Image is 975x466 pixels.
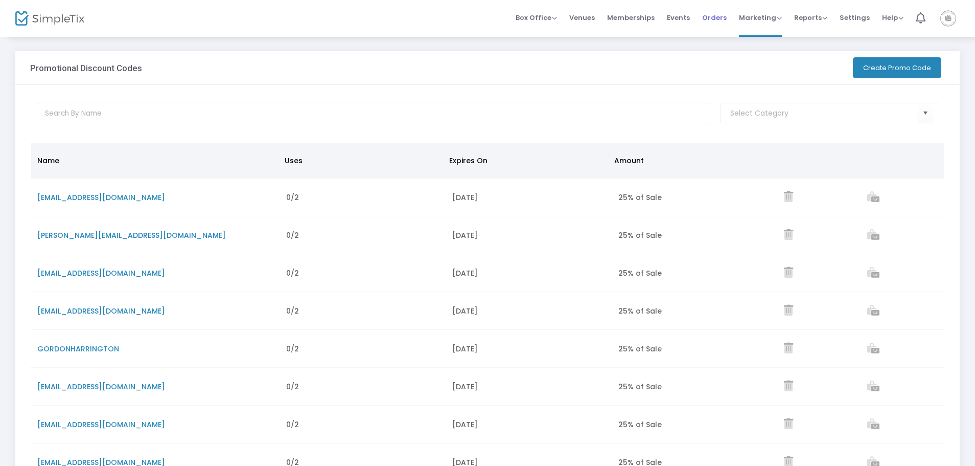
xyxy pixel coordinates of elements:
div: [DATE] [452,419,606,430]
h3: Promotional Discount Codes [30,63,142,73]
span: Venues [569,5,595,31]
span: Help [882,13,903,23]
div: [DATE] [452,192,606,203]
span: 25% of Sale [618,382,662,392]
span: 0/2 [286,192,299,203]
span: Marketing [739,13,782,23]
span: Uses [285,156,303,166]
div: [DATE] [452,306,606,316]
span: 25% of Sale [618,344,662,354]
button: Create Promo Code [853,57,941,78]
span: [EMAIL_ADDRESS][DOMAIN_NAME] [37,419,165,430]
span: 0/2 [286,344,299,354]
a: View list of orders which used this promo code. [867,193,879,203]
span: Amount [614,156,644,166]
div: [DATE] [452,230,606,240]
div: [DATE] [452,268,606,278]
span: 25% of Sale [618,268,662,278]
a: View list of orders which used this promo code. [867,382,879,392]
span: [EMAIL_ADDRESS][DOMAIN_NAME] [37,382,165,392]
span: [PERSON_NAME][EMAIL_ADDRESS][DOMAIN_NAME] [37,230,226,240]
a: View list of orders which used this promo code. [867,306,879,317]
span: 0/2 [286,268,299,278]
span: [EMAIL_ADDRESS][DOMAIN_NAME] [37,268,165,278]
a: View list of orders which used this promo code. [867,420,879,430]
span: Name [37,156,59,166]
span: Expires On [449,156,488,166]
input: Search By Name [37,103,711,124]
button: Select [918,103,933,124]
input: Select Category [730,108,919,119]
span: 0/2 [286,382,299,392]
a: View list of orders which used this promo code. [867,231,879,241]
a: View list of orders which used this promo code. [867,269,879,279]
span: 25% of Sale [618,192,662,203]
span: Memberships [607,5,655,31]
span: Orders [702,5,727,31]
span: GORDONHARRINGTON [37,344,119,354]
span: 0/2 [286,230,299,240]
a: View list of orders which used this promo code. [867,344,879,354]
span: Reports [794,13,827,23]
span: Settings [840,5,870,31]
span: 0/2 [286,306,299,316]
span: Events [667,5,690,31]
span: 25% of Sale [618,230,662,240]
span: 0/2 [286,419,299,430]
span: [EMAIL_ADDRESS][DOMAIN_NAME] [37,192,165,203]
span: Box Office [516,13,557,23]
div: [DATE] [452,382,606,392]
span: 25% of Sale [618,306,662,316]
span: 25% of Sale [618,419,662,430]
span: [EMAIL_ADDRESS][DOMAIN_NAME] [37,306,165,316]
div: [DATE] [452,344,606,354]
